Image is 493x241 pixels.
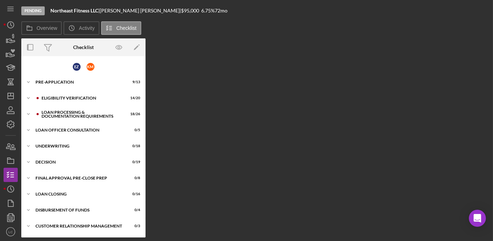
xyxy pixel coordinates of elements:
div: K M [87,63,94,71]
div: Open Intercom Messenger [469,210,486,227]
label: Checklist [116,25,137,31]
div: Pre-Application [35,80,122,84]
div: 0 / 8 [127,176,140,180]
div: 0 / 19 [127,160,140,164]
button: Checklist [101,21,141,35]
div: 9 / 13 [127,80,140,84]
div: 0 / 4 [127,208,140,212]
div: Disbursement of Funds [35,208,122,212]
div: Final Approval Pre-Close Prep [35,176,122,180]
div: Loan Officer Consultation [35,128,122,132]
div: | [50,8,100,14]
button: LC [4,225,18,239]
button: Activity [64,21,99,35]
button: Overview [21,21,62,35]
div: Pending [21,6,45,15]
div: [PERSON_NAME] [PERSON_NAME] | [100,8,181,14]
text: LC [9,230,13,234]
div: E Z [73,63,81,71]
div: 0 / 18 [127,144,140,148]
div: Loan Closing [35,192,122,196]
div: Decision [35,160,122,164]
div: Eligibility Verification [42,96,122,100]
b: Northeast Fitness LLC [50,7,98,14]
label: Overview [37,25,57,31]
div: Customer Relationship Management [35,224,122,228]
span: $95,000 [181,7,199,14]
div: 18 / 26 [127,112,140,116]
label: Activity [79,25,94,31]
div: Checklist [73,44,94,50]
div: 72 mo [215,8,228,14]
div: 0 / 3 [127,224,140,228]
div: 6.75 % [201,8,215,14]
div: 14 / 20 [127,96,140,100]
div: Underwriting [35,144,122,148]
div: Loan Processing & Documentation Requirements [42,110,122,118]
div: 0 / 16 [127,192,140,196]
div: 0 / 5 [127,128,140,132]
